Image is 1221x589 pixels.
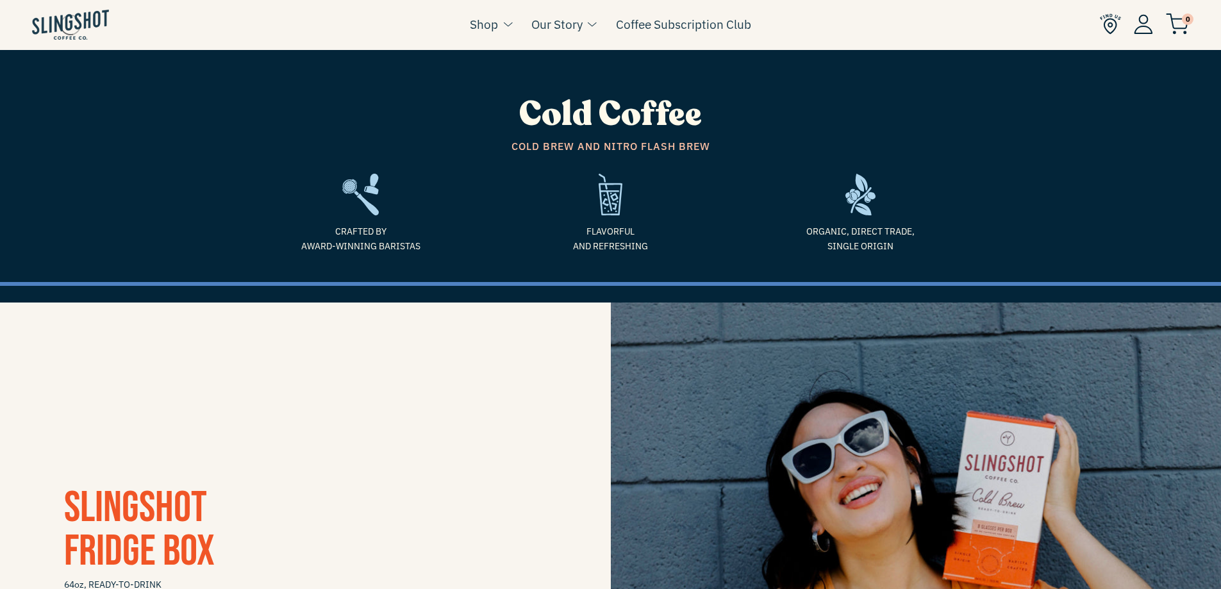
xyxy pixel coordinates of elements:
[245,224,476,253] span: Crafted by Award-Winning Baristas
[599,174,622,215] img: refreshing-1635975143169.svg
[519,92,702,137] span: Cold Coffee
[1134,14,1153,34] img: Account
[1100,13,1121,35] img: Find Us
[616,15,751,34] a: Coffee Subscription Club
[470,15,498,34] a: Shop
[1166,17,1189,32] a: 0
[1182,13,1193,25] span: 0
[495,224,726,253] span: Flavorful and refreshing
[245,138,976,155] span: Cold Brew and Nitro Flash Brew
[531,15,583,34] a: Our Story
[342,174,379,215] img: frame2-1635783918803.svg
[745,224,976,253] span: Organic, Direct Trade, Single Origin
[64,482,215,577] a: SlingshotFridge Box
[845,174,876,215] img: frame-1635784469962.svg
[64,482,215,577] span: Slingshot Fridge Box
[1166,13,1189,35] img: cart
